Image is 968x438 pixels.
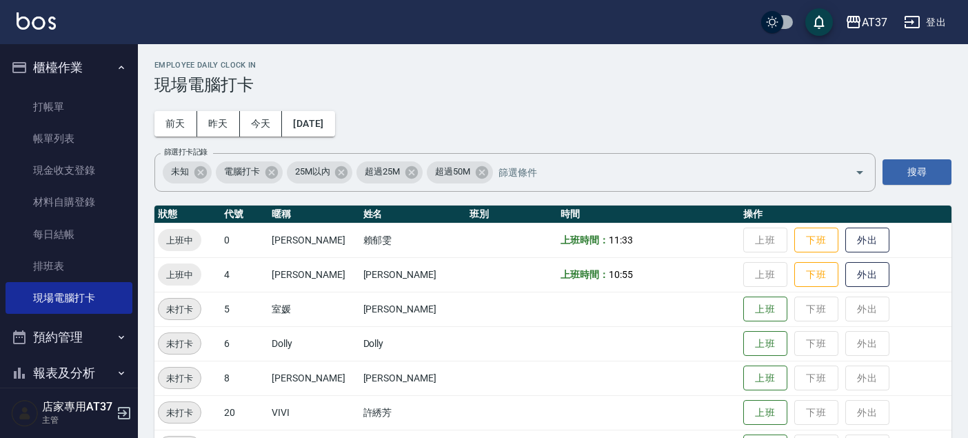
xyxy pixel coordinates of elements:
td: 4 [221,257,268,292]
button: save [805,8,833,36]
div: 電腦打卡 [216,161,283,183]
p: 主管 [42,414,112,426]
span: 超過50M [427,165,478,179]
button: 上班 [743,366,787,391]
td: Dolly [360,326,466,361]
button: 搜尋 [883,159,951,185]
span: 25M以內 [287,165,339,179]
a: 打帳單 [6,91,132,123]
th: 狀態 [154,206,221,223]
b: 上班時間： [561,269,609,280]
button: 昨天 [197,111,240,137]
a: 帳單列表 [6,123,132,155]
span: 未打卡 [159,302,201,317]
span: 超過25M [356,165,408,179]
span: 未知 [163,165,197,179]
b: 上班時間： [561,235,609,246]
td: [PERSON_NAME] [360,257,466,292]
span: 上班中 [158,268,201,282]
th: 暱稱 [268,206,359,223]
th: 操作 [740,206,951,223]
button: 預約管理 [6,319,132,355]
td: [PERSON_NAME] [360,361,466,395]
button: 上班 [743,400,787,426]
td: 5 [221,292,268,326]
div: 超過25M [356,161,423,183]
td: 0 [221,223,268,257]
img: Logo [17,12,56,30]
th: 代號 [221,206,268,223]
a: 現場電腦打卡 [6,282,132,314]
a: 現金收支登錄 [6,155,132,186]
th: 時間 [557,206,740,223]
span: 10:55 [609,269,633,280]
button: 外出 [845,228,889,253]
button: AT37 [840,8,893,37]
th: 姓名 [360,206,466,223]
td: 許綉芳 [360,395,466,430]
span: 11:33 [609,235,633,246]
span: 未打卡 [159,371,201,386]
span: 電腦打卡 [216,165,268,179]
td: [PERSON_NAME] [360,292,466,326]
h3: 現場電腦打卡 [154,75,951,94]
td: 8 [221,361,268,395]
a: 排班表 [6,250,132,282]
div: 25M以內 [287,161,353,183]
button: [DATE] [282,111,334,137]
button: 前天 [154,111,197,137]
td: [PERSON_NAME] [268,257,359,292]
button: 上班 [743,331,787,357]
button: 外出 [845,262,889,288]
th: 班別 [466,206,557,223]
span: 上班中 [158,233,201,248]
h2: Employee Daily Clock In [154,61,951,70]
td: [PERSON_NAME] [268,223,359,257]
img: Person [11,399,39,427]
div: AT37 [862,14,887,31]
span: 未打卡 [159,337,201,351]
span: 未打卡 [159,406,201,420]
td: 20 [221,395,268,430]
a: 每日結帳 [6,219,132,250]
a: 材料自購登錄 [6,186,132,218]
button: 下班 [794,262,838,288]
div: 超過50M [427,161,493,183]
td: VIVI [268,395,359,430]
button: Open [849,161,871,183]
td: 6 [221,326,268,361]
input: 篩選條件 [495,160,831,184]
button: 報表及分析 [6,355,132,391]
td: 賴郁雯 [360,223,466,257]
label: 篩選打卡記錄 [164,147,208,157]
button: 登出 [898,10,951,35]
td: [PERSON_NAME] [268,361,359,395]
td: Dolly [268,326,359,361]
button: 下班 [794,228,838,253]
h5: 店家專用AT37 [42,400,112,414]
button: 上班 [743,297,787,322]
button: 櫃檯作業 [6,50,132,86]
td: 室媛 [268,292,359,326]
div: 未知 [163,161,212,183]
button: 今天 [240,111,283,137]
